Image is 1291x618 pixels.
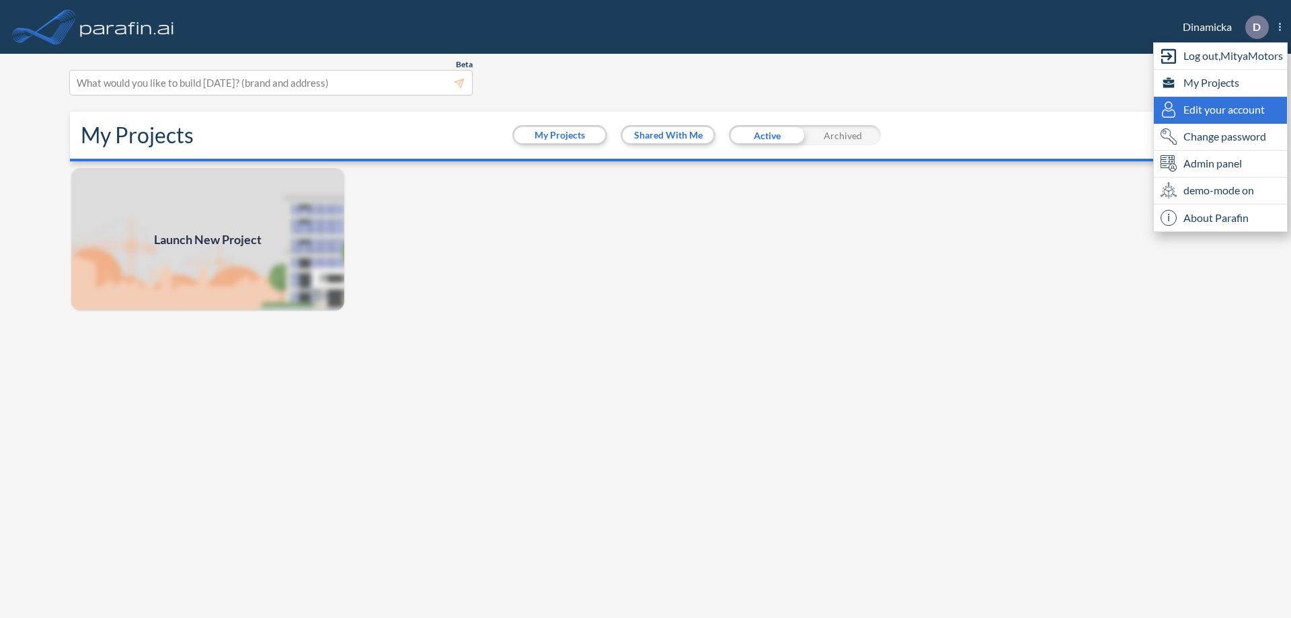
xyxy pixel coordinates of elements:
[1183,102,1265,118] span: Edit your account
[1154,70,1287,97] div: My Projects
[514,127,605,143] button: My Projects
[81,122,194,148] h2: My Projects
[1253,21,1261,33] p: D
[1183,210,1249,226] span: About Parafin
[154,231,262,249] span: Launch New Project
[1154,124,1287,151] div: Change password
[623,127,713,143] button: Shared With Me
[1154,151,1287,178] div: Admin panel
[729,125,805,145] div: Active
[1183,75,1239,91] span: My Projects
[1154,178,1287,204] div: demo-mode on
[70,167,346,312] a: Launch New Project
[805,125,881,145] div: Archived
[1154,43,1287,70] div: Log out
[1183,48,1283,64] span: Log out, MityaMotors
[70,167,346,312] img: add
[1183,155,1242,171] span: Admin panel
[1154,97,1287,124] div: Edit user
[77,13,177,40] img: logo
[1154,204,1287,231] div: About Parafin
[1163,15,1281,39] div: Dinamicka
[1183,182,1254,198] span: demo-mode on
[1183,128,1266,145] span: Change password
[1161,210,1177,226] span: i
[456,59,473,70] span: Beta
